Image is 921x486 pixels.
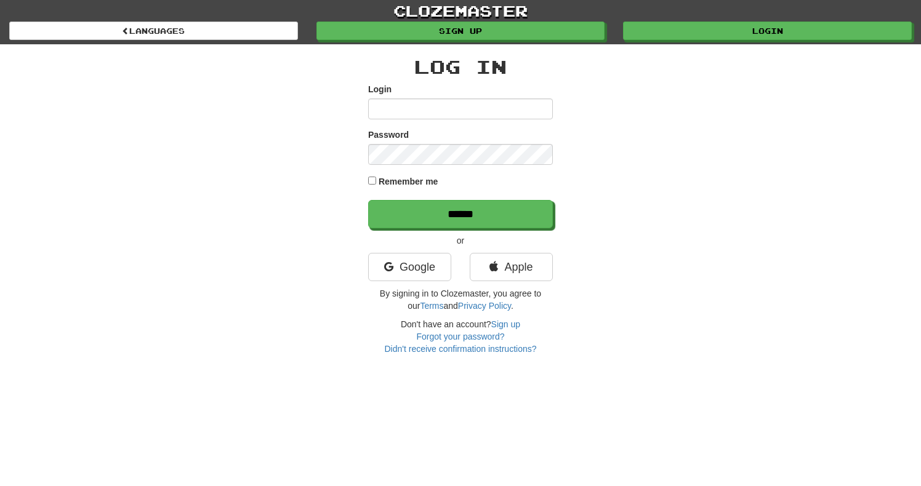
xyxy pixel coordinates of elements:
label: Password [368,129,409,141]
a: Sign up [491,319,520,329]
a: Didn't receive confirmation instructions? [384,344,536,354]
a: Google [368,253,451,281]
div: Don't have an account? [368,318,553,355]
a: Privacy Policy [458,301,511,311]
a: Apple [470,253,553,281]
a: Sign up [316,22,605,40]
p: or [368,234,553,247]
a: Forgot your password? [416,332,504,341]
a: Languages [9,22,298,40]
p: By signing in to Clozemaster, you agree to our and . [368,287,553,312]
h2: Log In [368,57,553,77]
label: Login [368,83,392,95]
a: Terms [420,301,443,311]
a: Login [623,22,912,40]
label: Remember me [379,175,438,188]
